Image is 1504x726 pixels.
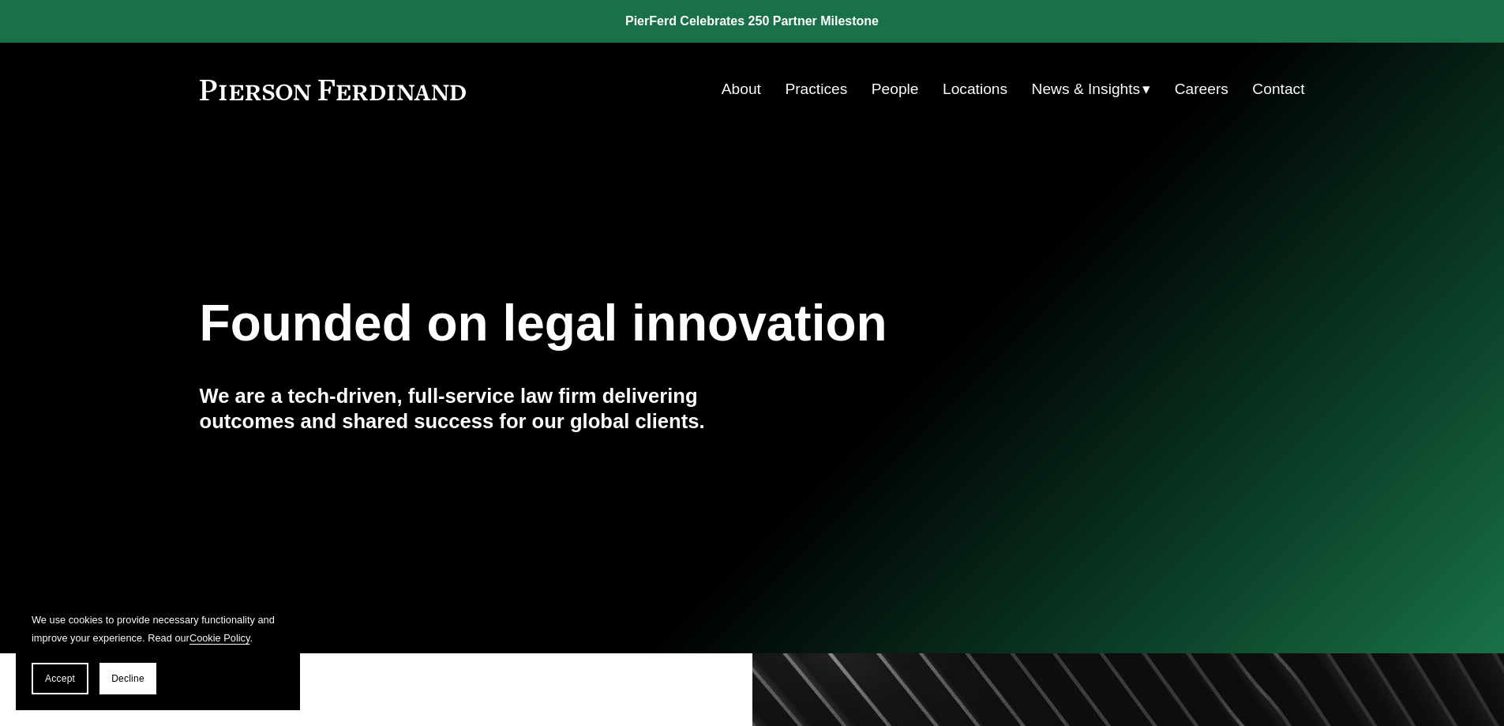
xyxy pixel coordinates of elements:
[1252,74,1304,104] a: Contact
[943,74,1007,104] a: Locations
[111,673,144,684] span: Decline
[722,74,761,104] a: About
[200,295,1121,352] h1: Founded on legal innovation
[1032,74,1151,104] a: folder dropdown
[99,663,156,694] button: Decline
[1175,74,1228,104] a: Careers
[16,595,300,710] section: Cookie banner
[200,383,752,434] h4: We are a tech-driven, full-service law firm delivering outcomes and shared success for our global...
[45,673,75,684] span: Accept
[32,663,88,694] button: Accept
[1032,76,1141,103] span: News & Insights
[189,632,250,644] a: Cookie Policy
[32,611,284,647] p: We use cookies to provide necessary functionality and improve your experience. Read our .
[785,74,847,104] a: Practices
[872,74,919,104] a: People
